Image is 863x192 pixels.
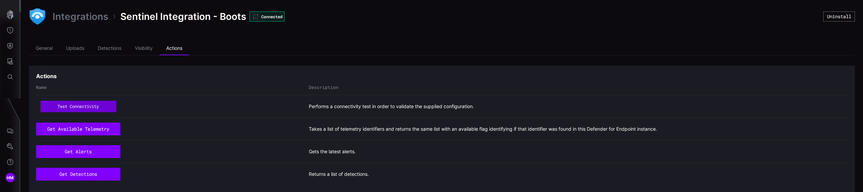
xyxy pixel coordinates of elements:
img: Microsoft Sentinel [29,8,46,25]
button: HM [0,170,20,185]
span: Performs a connectivity test in order to validate the supplied configuration. [309,103,474,109]
div: Name [36,85,305,90]
span: Returns a list of detections. [309,171,369,177]
li: Uploads [59,42,91,55]
li: Visibility [128,42,159,55]
div: Description [309,85,848,90]
span: Sentinel Integration - Boots [120,10,246,23]
button: get detections [36,168,120,181]
li: Detections [91,42,128,55]
span: Gets the latest alerts. [309,149,356,155]
a: Integrations [53,10,108,23]
h3: Actions [36,73,57,80]
li: General [29,42,59,55]
button: Uninstall [823,11,855,22]
button: test connectivity [40,101,116,112]
div: Connected [249,11,285,22]
button: get alerts [36,145,120,158]
li: Actions [159,42,189,55]
button: get available telemetry [36,123,120,135]
span: Takes a list of telemetry identifiers and returns the same list with an available flag identifyin... [309,126,657,132]
span: HM [7,174,14,181]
